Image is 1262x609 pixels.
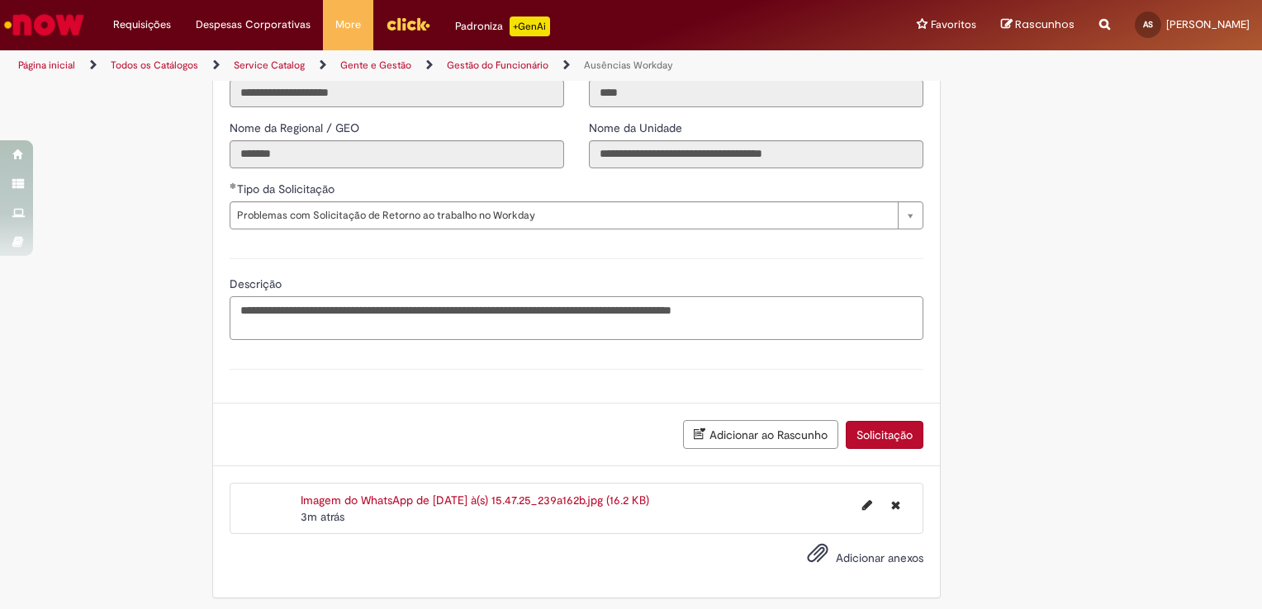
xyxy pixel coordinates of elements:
img: ServiceNow [2,8,87,41]
span: Obrigatório Preenchido [230,182,237,189]
p: +GenAi [510,17,550,36]
span: Problemas com Solicitação de Retorno ao trabalho no Workday [237,202,890,229]
input: Nome da Unidade [589,140,923,168]
ul: Trilhas de página [12,50,829,81]
time: 27/08/2025 17:18:08 [301,509,344,524]
button: Adicionar ao Rascunho [683,420,838,449]
button: Editar nome de arquivo Imagem do WhatsApp de 2025-08-27 à(s) 15.47.25_239a162b.jpg [852,492,882,518]
textarea: Descrição [230,296,923,341]
a: Service Catalog [234,59,305,72]
span: Requisições [113,17,171,33]
a: Imagem do WhatsApp de [DATE] à(s) 15.47.25_239a162b.jpg (16.2 KB) [301,493,649,507]
span: [PERSON_NAME] [1166,17,1250,31]
img: click_logo_yellow_360x200.png [386,12,430,36]
span: Somente leitura - Nome da Regional / GEO [230,120,363,135]
button: Solicitação [846,421,923,449]
span: Tipo da Solicitação [237,182,338,196]
a: Ausências Workday [584,59,673,72]
a: Rascunhos [1001,17,1075,33]
a: Página inicial [18,59,75,72]
input: Matrícula Funcionário [589,79,923,107]
span: Despesas Corporativas [196,17,311,33]
span: More [335,17,361,33]
a: Gestão do Funcionário [447,59,548,72]
button: Adicionar anexos [803,538,833,576]
span: AS [1143,19,1153,30]
a: Todos os Catálogos [111,59,198,72]
span: Descrição [230,276,285,291]
input: e-mail Funcionário [230,79,564,107]
a: Gente e Gestão [340,59,411,72]
span: Favoritos [931,17,976,33]
button: Excluir Imagem do WhatsApp de 2025-08-27 à(s) 15.47.25_239a162b.jpg [881,492,910,518]
span: Somente leitura - Nome da Unidade [589,120,686,135]
div: Padroniza [455,17,550,36]
span: Rascunhos [1015,17,1075,32]
input: Nome da Regional / GEO [230,140,564,168]
span: 3m atrás [301,509,344,524]
span: Adicionar anexos [836,550,923,565]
